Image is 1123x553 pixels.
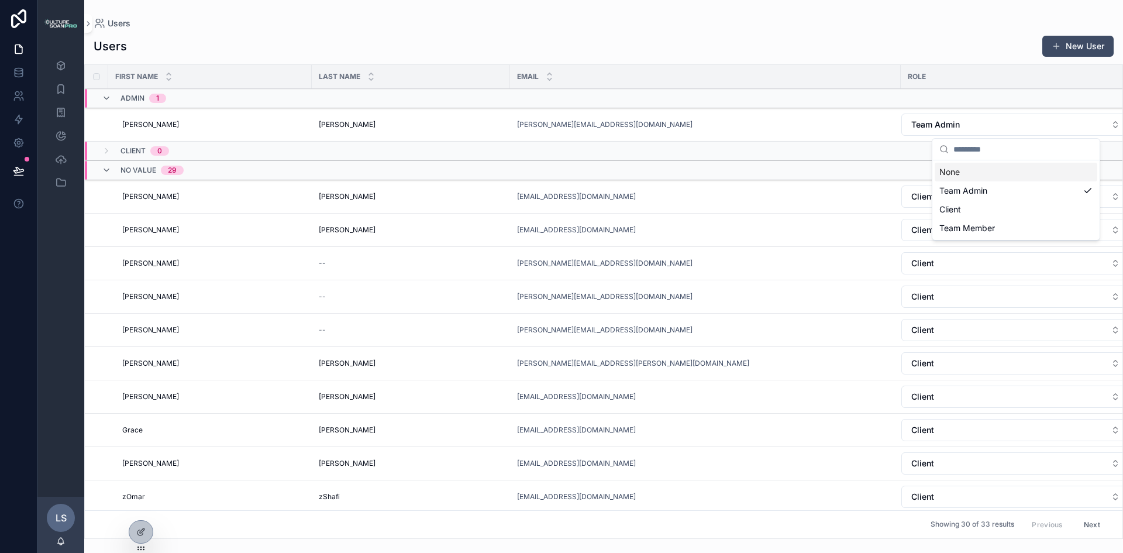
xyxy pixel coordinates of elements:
[517,225,636,235] a: [EMAIL_ADDRESS][DOMAIN_NAME]
[517,359,894,368] a: [PERSON_NAME][EMAIL_ADDRESS][PERSON_NAME][DOMAIN_NAME]
[319,459,376,468] span: [PERSON_NAME]
[517,120,894,129] a: [PERSON_NAME][EMAIL_ADDRESS][DOMAIN_NAME]
[319,359,503,368] a: [PERSON_NAME]
[319,120,376,129] span: [PERSON_NAME]
[319,459,503,468] a: [PERSON_NAME]
[517,292,693,301] a: [PERSON_NAME][EMAIL_ADDRESS][DOMAIN_NAME]
[319,425,376,435] span: [PERSON_NAME]
[939,185,987,197] span: Team Admin
[319,325,503,335] a: --
[156,94,159,103] div: 1
[517,259,693,268] a: [PERSON_NAME][EMAIL_ADDRESS][DOMAIN_NAME]
[911,224,934,236] span: Client
[319,259,326,268] span: --
[517,225,894,235] a: [EMAIL_ADDRESS][DOMAIN_NAME]
[122,325,305,335] a: [PERSON_NAME]
[911,291,934,303] span: Client
[122,459,179,468] span: [PERSON_NAME]
[122,359,179,368] span: [PERSON_NAME]
[517,192,894,201] a: [EMAIL_ADDRESS][DOMAIN_NAME]
[939,222,995,234] span: Team Member
[122,392,305,401] a: [PERSON_NAME]
[319,192,503,201] a: [PERSON_NAME]
[517,120,693,129] a: [PERSON_NAME][EMAIL_ADDRESS][DOMAIN_NAME]
[911,358,934,369] span: Client
[517,72,539,81] span: Email
[319,192,376,201] span: [PERSON_NAME]
[122,259,305,268] a: [PERSON_NAME]
[911,324,934,336] span: Client
[911,424,934,436] span: Client
[911,119,960,130] span: Team Admin
[319,225,503,235] a: [PERSON_NAME]
[157,146,162,156] div: 0
[319,225,376,235] span: [PERSON_NAME]
[56,511,67,525] span: LS
[94,38,127,54] h1: Users
[122,492,305,502] a: zOmar
[908,72,926,81] span: Role
[37,47,84,208] div: scrollable content
[517,259,894,268] a: [PERSON_NAME][EMAIL_ADDRESS][DOMAIN_NAME]
[122,225,179,235] span: [PERSON_NAME]
[122,120,179,129] span: [PERSON_NAME]
[319,292,326,301] span: --
[168,166,177,175] div: 29
[319,492,340,502] span: zShafi
[319,392,503,401] a: [PERSON_NAME]
[122,292,305,301] a: [PERSON_NAME]
[517,192,636,201] a: [EMAIL_ADDRESS][DOMAIN_NAME]
[122,292,179,301] span: [PERSON_NAME]
[931,520,1014,530] span: Showing 30 of 33 results
[517,425,636,435] a: [EMAIL_ADDRESS][DOMAIN_NAME]
[108,18,130,29] span: Users
[122,192,179,201] span: [PERSON_NAME]
[94,18,130,29] a: Users
[517,425,894,435] a: [EMAIL_ADDRESS][DOMAIN_NAME]
[122,225,305,235] a: [PERSON_NAME]
[120,166,156,175] span: No value
[122,359,305,368] a: [PERSON_NAME]
[517,325,894,335] a: [PERSON_NAME][EMAIL_ADDRESS][DOMAIN_NAME]
[319,259,503,268] a: --
[1076,516,1108,534] button: Next
[122,459,305,468] a: [PERSON_NAME]
[517,292,894,301] a: [PERSON_NAME][EMAIL_ADDRESS][DOMAIN_NAME]
[517,492,636,502] a: [EMAIL_ADDRESS][DOMAIN_NAME]
[319,359,376,368] span: [PERSON_NAME]
[319,292,503,301] a: --
[122,192,305,201] a: [PERSON_NAME]
[911,191,934,202] span: Client
[319,425,503,435] a: [PERSON_NAME]
[115,72,158,81] span: First name
[932,160,1100,240] div: Suggestions
[122,259,179,268] span: [PERSON_NAME]
[120,146,146,156] span: Client
[911,491,934,503] span: Client
[319,325,326,335] span: --
[911,257,934,269] span: Client
[517,325,693,335] a: [PERSON_NAME][EMAIL_ADDRESS][DOMAIN_NAME]
[122,492,145,502] span: zOmar
[44,19,77,28] img: App logo
[517,459,894,468] a: [EMAIL_ADDRESS][DOMAIN_NAME]
[319,492,503,502] a: zShafi
[911,391,934,403] span: Client
[517,392,636,401] a: [EMAIL_ADDRESS][DOMAIN_NAME]
[939,204,961,215] span: Client
[319,120,503,129] a: [PERSON_NAME]
[517,492,894,502] a: [EMAIL_ADDRESS][DOMAIN_NAME]
[517,459,636,468] a: [EMAIL_ADDRESS][DOMAIN_NAME]
[122,325,179,335] span: [PERSON_NAME]
[935,163,1097,181] div: None
[122,120,305,129] a: [PERSON_NAME]
[122,392,179,401] span: [PERSON_NAME]
[517,359,749,368] a: [PERSON_NAME][EMAIL_ADDRESS][PERSON_NAME][DOMAIN_NAME]
[319,72,360,81] span: Last name
[911,458,934,469] span: Client
[319,392,376,401] span: [PERSON_NAME]
[1042,36,1114,57] button: New User
[122,425,143,435] span: Grace
[120,94,144,103] span: Admin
